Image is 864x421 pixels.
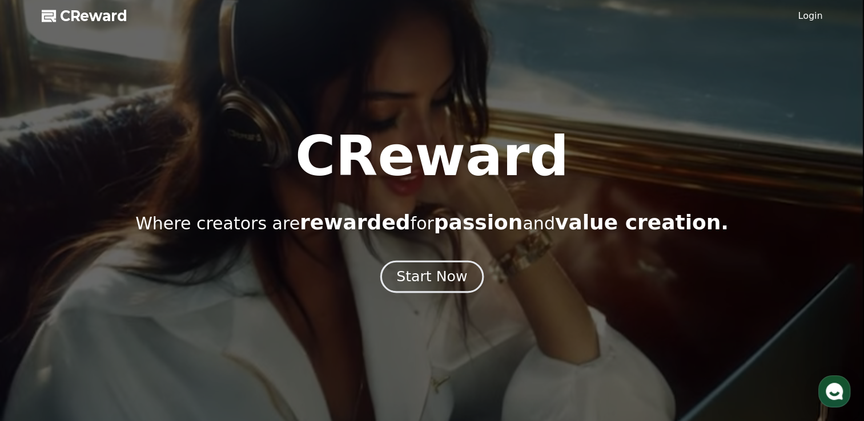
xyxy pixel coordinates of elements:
p: Where creators are for and [135,211,729,234]
button: Start Now [380,261,484,293]
a: CReward [42,7,127,25]
h1: CReward [295,129,569,184]
span: CReward [60,7,127,25]
span: Settings [169,343,197,353]
a: Settings [147,326,219,355]
a: Login [798,9,822,23]
span: Messages [95,344,128,353]
span: rewarded [300,211,410,234]
a: Start Now [383,273,481,284]
a: Messages [75,326,147,355]
span: passion [434,211,523,234]
div: Start Now [396,267,467,286]
span: value creation. [555,211,729,234]
a: Home [3,326,75,355]
span: Home [29,343,49,353]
